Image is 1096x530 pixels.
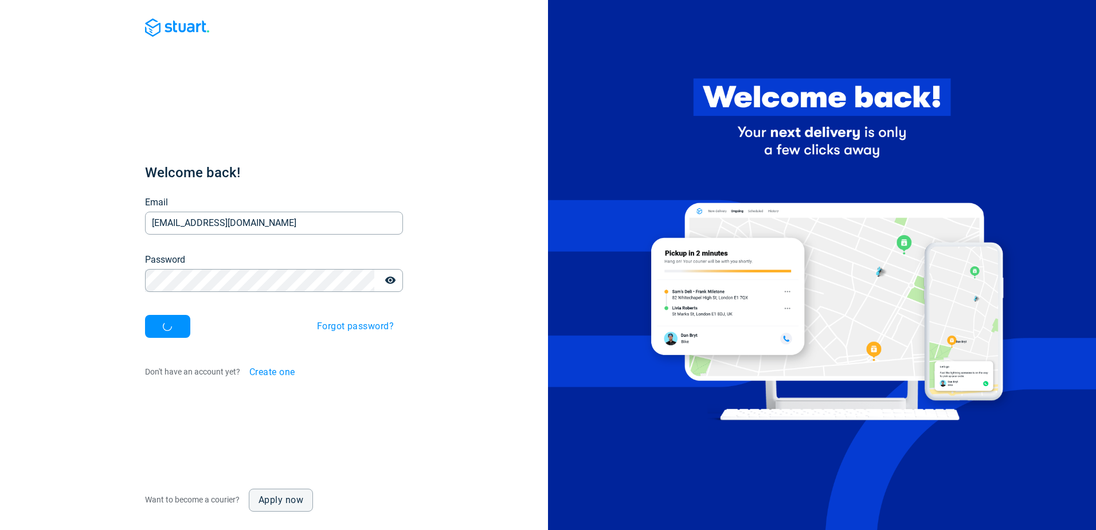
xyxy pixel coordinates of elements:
button: Create one [240,361,304,384]
span: Don't have an account yet? [145,367,240,376]
h1: Welcome back! [145,163,403,182]
span: Create one [249,368,295,377]
a: Apply now [249,489,313,512]
img: Blue logo [145,18,209,37]
span: Want to become a courier? [145,495,240,504]
label: Password [145,253,185,267]
span: Apply now [259,496,303,505]
button: Forgot password? [308,315,403,338]
label: Email [145,196,168,209]
span: Forgot password? [317,322,394,331]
